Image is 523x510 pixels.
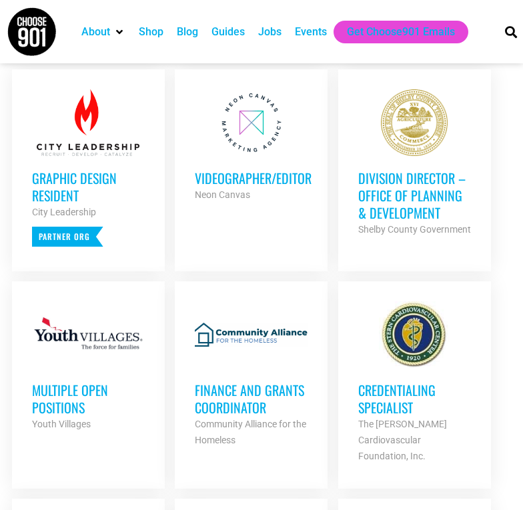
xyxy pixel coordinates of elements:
div: Search [500,21,522,43]
a: Videographer/Editor Neon Canvas [175,69,328,223]
a: Graphic Design Resident City Leadership Partner Org [12,69,165,267]
div: About [75,21,132,43]
a: Shop [139,24,163,40]
h3: Finance and Grants Coordinator [195,381,308,416]
strong: The [PERSON_NAME] Cardiovascular Foundation, Inc. [358,419,447,461]
p: Partner Org [32,227,103,247]
a: Events [295,24,327,40]
h3: Division Director – Office of Planning & Development [358,169,471,221]
a: Multiple Open Positions Youth Villages [12,281,165,452]
h3: Videographer/Editor [195,169,308,187]
h3: Credentialing Specialist [358,381,471,416]
a: Credentialing Specialist The [PERSON_NAME] Cardiovascular Foundation, Inc. [338,281,491,484]
nav: Main nav [75,21,487,43]
strong: Community Alliance for the Homeless [195,419,306,445]
h3: Multiple Open Positions [32,381,145,416]
a: Jobs [258,24,282,40]
strong: Youth Villages [32,419,91,429]
a: About [81,24,110,40]
h3: Graphic Design Resident [32,169,145,204]
a: Finance and Grants Coordinator Community Alliance for the Homeless [175,281,328,468]
a: Get Choose901 Emails [347,24,455,40]
a: Guides [211,24,245,40]
strong: Neon Canvas [195,189,250,200]
a: Blog [177,24,198,40]
strong: City Leadership [32,207,96,217]
a: Division Director – Office of Planning & Development Shelby County Government [338,69,491,257]
strong: Shelby County Government [358,224,471,235]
